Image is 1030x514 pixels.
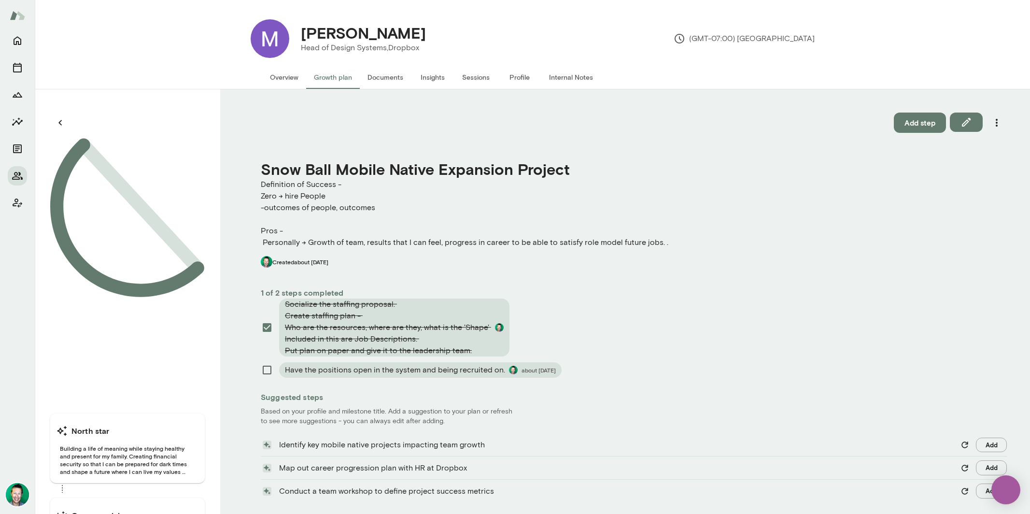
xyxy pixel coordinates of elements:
span: Have the positions open in the system and being recruited on. [285,364,505,376]
p: (GMT-07:00) [GEOGRAPHIC_DATA] [674,33,815,44]
h6: North star [71,425,110,437]
h4: [PERSON_NAME] [301,24,426,42]
img: Mark Shuster [251,19,289,58]
button: Internal Notes [541,66,601,89]
p: Conduct a team workshop to define project success metrics [279,485,954,497]
button: Client app [8,193,27,213]
img: Brian Lawrence [261,256,272,268]
h6: 1 of 2 steps completed [261,287,1007,299]
p: Based on your profile and milestone title. Add a suggestion to your plan or refresh [261,407,1007,416]
button: Growth plan [306,66,360,89]
p: Definition of Success - Zero -> hire People -outcomes of people, outcomes Pros - Personally -> Gr... [261,179,1007,248]
button: Add [976,484,1007,499]
button: Add step [894,113,946,133]
button: Documents [8,139,27,158]
p: Identify key mobile native projects impacting team growth [279,439,954,451]
button: Home [8,31,27,50]
span: Building a life of meaning while staying healthy and present for my family. Creating financial se... [56,444,199,475]
button: Insights [8,112,27,131]
p: Map out career progression plan with HR at Dropbox [279,462,954,474]
img: Brian Lawrence [509,366,518,374]
p: to see more suggestions - you can always edit after adding. [261,416,1007,426]
button: Members [8,166,27,186]
button: Sessions [8,58,27,77]
button: Growth Plan [8,85,27,104]
button: Profile [498,66,541,89]
img: Brian Lawrence [6,483,29,506]
span: Socialize the staffing proposal. Create staffing plan - Who are the resources, where are they, wh... [285,299,491,357]
button: North starBuilding a life of meaning while staying healthy and present for my family. Creating fi... [50,414,205,483]
h6: Suggested steps [261,391,1007,403]
img: Brian Lawrence [495,323,504,332]
button: Add [976,438,1007,453]
button: Overview [262,66,306,89]
button: Documents [360,66,411,89]
button: Sessions [454,66,498,89]
span: about [DATE] [522,366,556,374]
button: Add [976,460,1007,475]
span: Created about [DATE] [272,258,328,266]
img: Mento [10,6,25,25]
button: Insights [411,66,454,89]
div: Have the positions open in the system and being recruited on.Brian Lawrenceabout [DATE] [279,362,562,378]
p: Head of Design Systems, Dropbox [301,42,426,54]
h4: Snow Ball Mobile Native Expansion Project [261,160,1007,178]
